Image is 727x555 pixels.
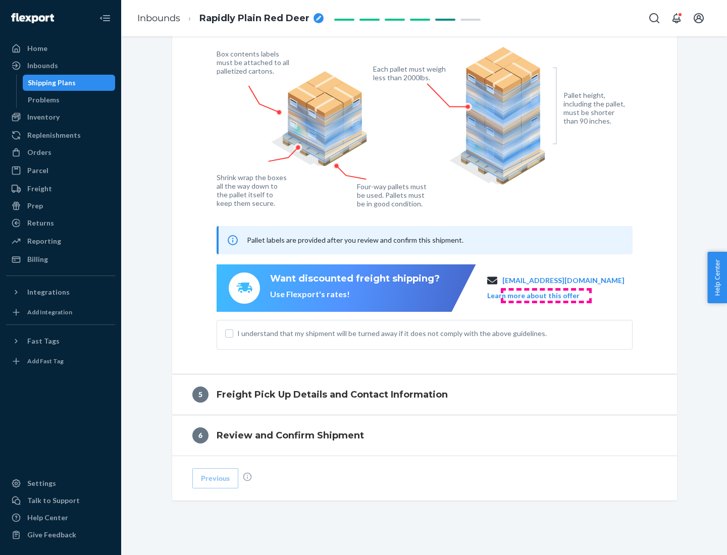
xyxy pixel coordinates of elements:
[27,530,76,540] div: Give Feedback
[217,388,448,401] h4: Freight Pick Up Details and Contact Information
[6,127,115,143] a: Replenishments
[217,173,289,207] figcaption: Shrink wrap the boxes all the way down to the pallet itself to keep them secure.
[137,13,180,24] a: Inbounds
[27,495,80,506] div: Talk to Support
[6,353,115,369] a: Add Fast Tag
[27,236,61,246] div: Reporting
[666,8,687,28] button: Open notifications
[487,291,580,301] button: Learn more about this offer
[27,130,81,140] div: Replenishments
[172,374,677,415] button: 5Freight Pick Up Details and Contact Information
[644,8,664,28] button: Open Search Box
[6,109,115,125] a: Inventory
[6,304,115,320] a: Add Integration
[27,357,64,365] div: Add Fast Tag
[225,329,233,338] input: I understand that my shipment will be turned away if it does not comply with the above guidelines.
[502,275,625,286] a: [EMAIL_ADDRESS][DOMAIN_NAME]
[373,65,448,82] figcaption: Each pallet must weigh less than 2000lbs.
[357,182,427,208] figcaption: Four-way pallets must be used. Pallets must be in good condition.
[247,236,463,244] span: Pallet labels are provided after you review and confirm this shipment.
[11,13,54,23] img: Flexport logo
[27,201,43,211] div: Prep
[6,58,115,74] a: Inbounds
[27,112,60,122] div: Inventory
[27,61,58,71] div: Inbounds
[6,510,115,526] a: Help Center
[172,415,677,456] button: 6Review and Confirm Shipment
[563,91,630,125] figcaption: Pallet height, including the pallet, must be shorter than 90 inches.
[27,308,72,316] div: Add Integration
[270,272,440,286] div: Want discounted freight shipping?
[6,475,115,491] a: Settings
[270,289,440,300] div: Use Flexport's rates!
[28,95,60,105] div: Problems
[192,386,209,403] div: 5
[707,252,727,303] button: Help Center
[27,336,60,346] div: Fast Tags
[23,75,116,91] a: Shipping Plans
[6,233,115,249] a: Reporting
[6,144,115,160] a: Orders
[6,527,115,543] button: Give Feedback
[27,513,68,523] div: Help Center
[27,165,48,176] div: Parcel
[199,12,309,25] span: Rapidly Plain Red Deer
[6,198,115,214] a: Prep
[129,4,332,33] ol: breadcrumbs
[27,147,51,157] div: Orders
[27,254,48,264] div: Billing
[6,162,115,179] a: Parcel
[6,492,115,509] a: Talk to Support
[6,40,115,57] a: Home
[237,328,624,339] span: I understand that my shipment will be turned away if it does not comply with the above guidelines.
[27,43,47,53] div: Home
[6,251,115,267] a: Billing
[27,218,54,228] div: Returns
[6,181,115,197] a: Freight
[217,429,364,442] h4: Review and Confirm Shipment
[95,8,115,28] button: Close Navigation
[6,333,115,349] button: Fast Tags
[6,284,115,300] button: Integrations
[217,49,292,75] figcaption: Box contents labels must be attached to all palletized cartons.
[28,78,76,88] div: Shipping Plans
[27,478,56,488] div: Settings
[27,184,52,194] div: Freight
[192,427,209,443] div: 6
[689,8,709,28] button: Open account menu
[23,92,116,108] a: Problems
[6,215,115,231] a: Returns
[192,468,238,488] button: Previous
[27,287,70,297] div: Integrations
